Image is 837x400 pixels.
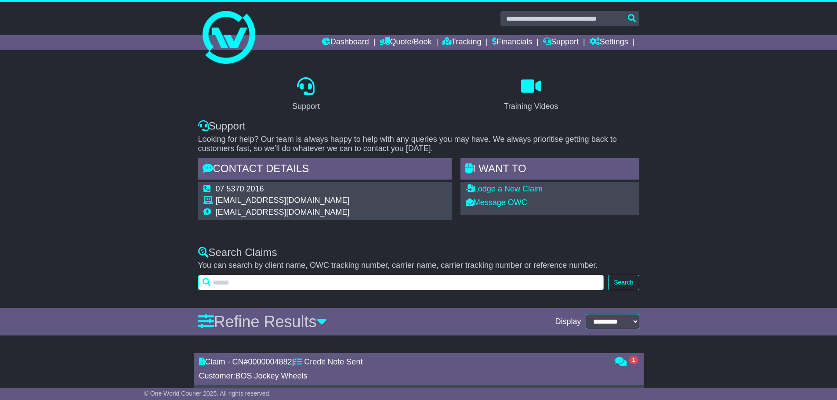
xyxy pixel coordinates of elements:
[199,371,606,381] div: Customer:
[199,357,606,367] div: Claim - CN# |
[198,120,639,133] div: Support
[492,35,532,50] a: Financials
[198,246,639,259] div: Search Claims
[216,196,350,208] td: [EMAIL_ADDRESS][DOMAIN_NAME]
[629,356,638,364] span: 1
[555,317,581,327] span: Display
[498,74,564,115] a: Training Videos
[236,371,308,380] span: BOS Jockey Wheels
[198,158,452,182] div: Contact Details
[590,35,628,50] a: Settings
[466,198,527,207] a: Message OWC
[216,208,350,217] td: [EMAIL_ADDRESS][DOMAIN_NAME]
[198,261,639,270] p: You can search by client name, OWC tracking number, carrier name, carrier tracking number or refe...
[216,184,350,196] td: 07 5370 2016
[543,35,579,50] a: Support
[322,35,369,50] a: Dashboard
[292,101,320,112] div: Support
[198,313,327,331] a: Refine Results
[380,35,431,50] a: Quote/Book
[615,358,638,367] a: 1
[198,135,639,154] p: Looking for help? Our team is always happy to help with any queries you may have. We always prior...
[608,275,639,290] button: Search
[460,158,639,182] div: I WANT to
[442,35,481,50] a: Tracking
[248,357,292,366] span: 0000004882
[286,74,326,115] a: Support
[144,390,271,397] span: © One World Courier 2025. All rights reserved.
[466,184,543,193] a: Lodge a New Claim
[304,357,362,366] span: Credit Note Sent
[504,101,558,112] div: Training Videos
